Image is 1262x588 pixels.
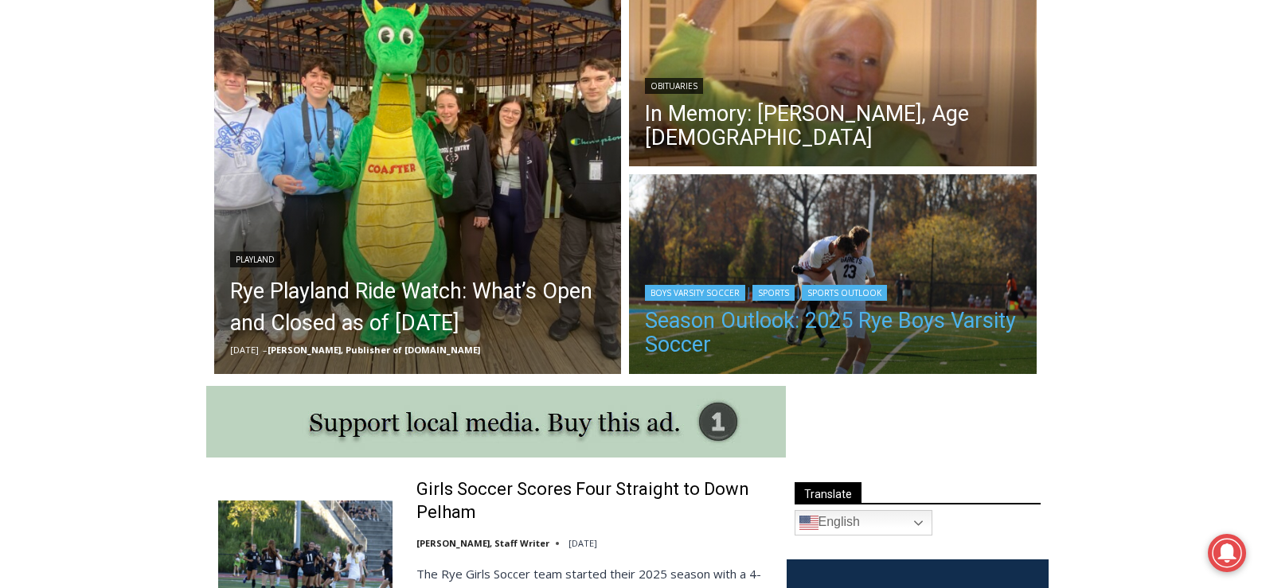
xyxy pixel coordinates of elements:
[416,158,738,194] span: Intern @ [DOMAIN_NAME]
[645,78,703,94] a: Obituaries
[645,102,1021,150] a: In Memory: [PERSON_NAME], Age [DEMOGRAPHIC_DATA]
[752,285,795,301] a: Sports
[802,285,887,301] a: Sports Outlook
[206,386,786,458] img: support local media, buy this ad
[629,174,1037,378] img: (PHOTO: Alex van der Voort and Lex Cox of Rye Boys Varsity Soccer on Thursday, October 31, 2024 f...
[795,482,862,504] span: Translate
[230,275,606,339] a: Rye Playland Ride Watch: What’s Open and Closed as of [DATE]
[383,154,772,198] a: Intern @ [DOMAIN_NAME]
[416,478,766,524] a: Girls Soccer Scores Four Straight to Down Pelham
[5,164,156,224] span: Open Tues. - Sun. [PHONE_NUMBER]
[263,344,268,356] span: –
[402,1,752,154] div: "The first chef I interviewed talked about coming to [GEOGRAPHIC_DATA] from [GEOGRAPHIC_DATA] in ...
[645,309,1021,356] a: Season Outlook: 2025 Rye Boys Varsity Soccer
[416,537,549,549] a: [PERSON_NAME], Staff Writer
[645,282,1021,301] div: | |
[645,285,745,301] a: Boys Varsity Soccer
[799,513,819,532] img: en
[1,160,160,198] a: Open Tues. - Sun. [PHONE_NUMBER]
[230,251,280,267] a: Playland
[268,344,480,356] a: [PERSON_NAME], Publisher of [DOMAIN_NAME]
[629,174,1037,378] a: Read More Season Outlook: 2025 Rye Boys Varsity Soccer
[568,537,597,549] time: [DATE]
[164,99,234,190] div: "clearly one of the favorites in the [GEOGRAPHIC_DATA] neighborhood"
[230,344,259,356] time: [DATE]
[795,510,932,535] a: English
